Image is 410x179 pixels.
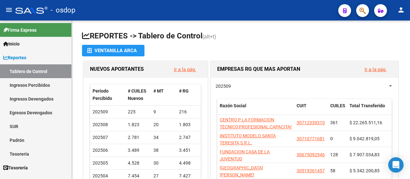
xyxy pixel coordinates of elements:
span: [GEOGRAPHIC_DATA][PERSON_NAME] [220,165,263,178]
span: 30675092946 [297,152,325,157]
div: 216 [179,108,200,116]
span: # CUILES Nuevos [128,88,146,101]
span: Período Percibido [93,88,112,101]
span: 58 [330,168,335,173]
span: 202509 [216,84,231,89]
span: # RG [179,88,189,94]
datatable-header-cell: CUILES [328,99,347,120]
div: 4.498 [179,159,200,167]
span: 202508 [93,122,108,127]
span: CENTRO P LA FORMACION TECNICO,PROFESIONAL,CAPACITACION,PROMOCION SOCIAL, PRODUCTIVA INDUSTRIALES,... [220,117,328,144]
span: 361 [330,120,338,125]
datatable-header-cell: Período Percibido [90,84,125,105]
span: Firma Express [3,27,37,34]
span: Total Transferido [349,103,385,108]
div: 9 [153,108,174,116]
div: 34 [153,134,174,141]
button: Ir a la pág. [359,63,392,75]
div: 30 [153,159,174,167]
span: Tesorería [3,164,28,171]
span: 128 [330,152,338,157]
span: 0 [330,136,333,141]
mat-icon: menu [5,6,13,14]
span: 202504 [93,173,108,178]
span: CUILES [330,103,345,108]
span: $ 7.907.034,83 [349,152,380,157]
span: $ 9.042.819,05 [349,136,380,141]
span: Reportes [3,54,26,61]
div: 225 [128,108,148,116]
span: INSTITUTO MODELO SANTA TERESITA S.R.L. [220,133,276,146]
div: 3.489 [128,147,148,154]
mat-icon: person [397,6,405,14]
datatable-header-cell: # RG [176,84,202,105]
span: 30519361457 [297,168,325,173]
div: 3.451 [179,147,200,154]
span: 30710771681 [297,136,325,141]
datatable-header-cell: CUIT [294,99,328,120]
span: $ 22.265.511,16 [349,120,382,125]
h1: REPORTES -> Tablero de Control [82,31,400,42]
span: $ 5.342.200,85 [349,168,380,173]
div: 2.781 [128,134,148,141]
div: 38 [153,147,174,154]
div: Ventanilla ARCA [87,45,139,56]
span: CUIT [297,103,307,108]
datatable-header-cell: # CUILES Nuevos [125,84,151,105]
div: 1.803 [179,121,200,128]
span: 202509 [93,109,108,114]
a: Ir a la pág. [365,67,387,72]
datatable-header-cell: Total Transferido [347,99,392,120]
span: (alt+t) [202,34,216,40]
span: 202507 [93,135,108,140]
div: 1.823 [128,121,148,128]
span: 202506 [93,148,108,153]
button: Ir a la pág. [169,63,201,75]
span: 202505 [93,160,108,166]
div: 4.528 [128,159,148,167]
div: 20 [153,121,174,128]
datatable-header-cell: Razón Social [217,99,294,120]
span: NUEVOS APORTANTES [90,66,144,72]
span: 30712339310 [297,120,325,125]
div: Open Intercom Messenger [388,157,404,173]
span: FUNDACION CASA DE LA JUVENTUD [220,149,270,162]
span: EMPRESAS RG QUE MAS APORTAN [217,66,300,72]
span: Inicio [3,40,20,47]
span: Razón Social [220,103,246,108]
a: Ir a la pág. [174,67,196,72]
datatable-header-cell: # MT [151,84,176,105]
div: 2.747 [179,134,200,141]
span: # MT [153,88,164,94]
span: - osdop [51,3,75,17]
button: Ventanilla ARCA [82,45,144,56]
